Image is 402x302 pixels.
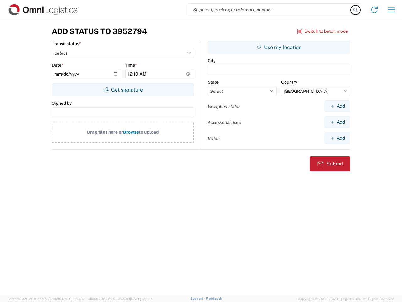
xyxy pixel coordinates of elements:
label: Date [52,62,63,68]
button: Use my location [208,41,350,53]
span: to upload [139,130,159,135]
button: Add [325,116,350,128]
button: Add [325,100,350,112]
span: Copyright © [DATE]-[DATE] Agistix Inc., All Rights Reserved [298,296,394,302]
label: Signed by [52,100,72,106]
label: Country [281,79,297,85]
h3: Add Status to 3952794 [52,27,147,36]
label: State [208,79,219,85]
label: City [208,58,215,64]
a: Feedback [206,297,222,300]
button: Submit [310,156,350,171]
span: Drag files here or [87,130,123,135]
label: Time [125,62,137,68]
input: Shipment, tracking or reference number [188,4,351,16]
label: Exception status [208,103,241,109]
button: Get signature [52,83,194,96]
span: Client: 2025.20.0-8c6e0cf [88,297,153,301]
span: [DATE] 12:11:14 [130,297,153,301]
label: Accessorial used [208,120,241,125]
a: Support [190,297,206,300]
button: Switch to batch mode [297,26,348,36]
span: Server: 2025.20.0-db47332bad5 [8,297,85,301]
button: Add [325,132,350,144]
span: [DATE] 11:13:37 [61,297,85,301]
span: Browse [123,130,139,135]
label: Notes [208,136,220,141]
label: Transit status [52,41,81,47]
